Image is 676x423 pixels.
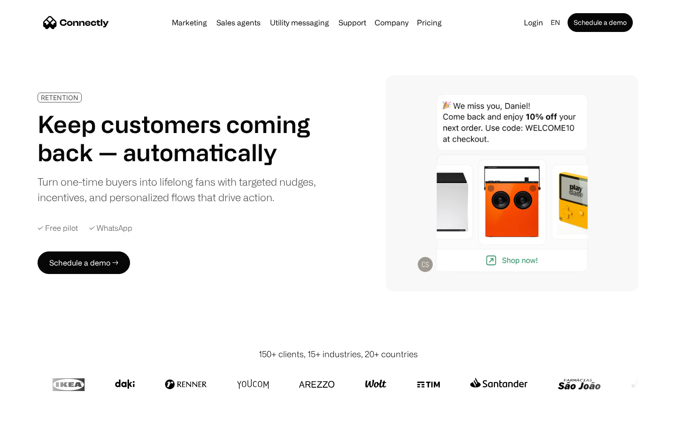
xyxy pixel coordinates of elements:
[19,407,56,420] ul: Language list
[38,224,78,233] div: ✓ Free pilot
[213,19,264,26] a: Sales agents
[259,348,418,360] div: 150+ clients, 15+ industries, 20+ countries
[168,19,211,26] a: Marketing
[38,110,323,166] h1: Keep customers coming back — automatically
[375,16,408,29] div: Company
[568,13,633,32] a: Schedule a demo
[38,174,323,205] div: Turn one-time buyers into lifelong fans with targeted nudges, incentives, and personalized flows ...
[520,16,547,29] a: Login
[89,224,132,233] div: ✓ WhatsApp
[551,16,560,29] div: en
[9,406,56,420] aside: Language selected: English
[413,19,446,26] a: Pricing
[335,19,370,26] a: Support
[41,94,78,101] div: RETENTION
[38,251,130,274] a: Schedule a demo →
[266,19,333,26] a: Utility messaging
